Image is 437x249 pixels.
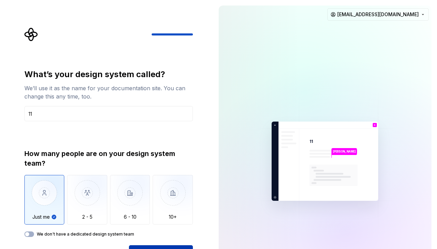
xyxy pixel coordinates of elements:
[333,149,356,154] p: [PERSON_NAME]
[24,149,193,168] div: How many people are on your design system team?
[337,11,419,18] span: [EMAIL_ADDRESS][DOMAIN_NAME]
[24,106,193,121] input: Design system name
[24,28,38,41] svg: Supernova Logo
[374,124,376,126] p: K
[309,139,313,144] p: 11
[24,69,193,80] div: What’s your design system called?
[327,8,429,21] button: [EMAIL_ADDRESS][DOMAIN_NAME]
[273,123,276,127] p: a
[37,231,134,237] label: We don't have a dedicated design system team
[24,84,193,101] div: We’ll use it as the name for your documentation site. You can change this any time, too.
